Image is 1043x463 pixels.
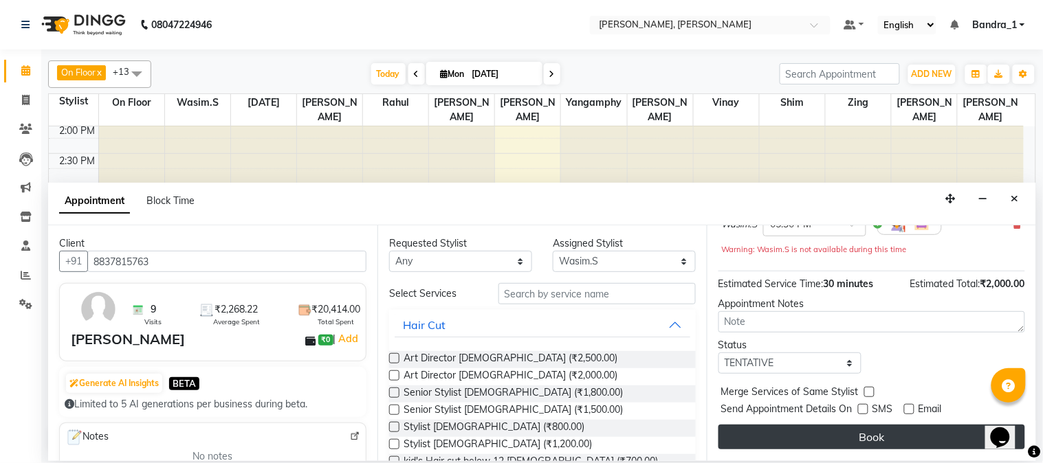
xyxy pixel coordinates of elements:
[404,403,623,420] span: Senior Stylist [DEMOGRAPHIC_DATA] (₹1,500.00)
[404,437,592,454] span: Stylist [DEMOGRAPHIC_DATA] (₹1,200.00)
[495,94,560,126] span: [PERSON_NAME]
[553,236,696,251] div: Assigned Stylist
[694,94,759,111] span: Vinay
[404,368,617,385] span: Art Director [DEMOGRAPHIC_DATA] (₹2,000.00)
[404,385,623,403] span: Senior Stylist [DEMOGRAPHIC_DATA] (₹1,800.00)
[910,278,980,290] span: Estimated Total:
[318,317,354,327] span: Total Spent
[215,302,259,317] span: ₹2,268.22
[826,94,891,111] span: Zing
[165,94,230,111] span: Wasim.S
[498,283,696,304] input: Search by service name
[437,69,468,79] span: Mon
[980,278,1025,290] span: ₹2,000.00
[892,94,957,126] span: [PERSON_NAME]
[49,94,98,109] div: Stylist
[561,94,626,111] span: Yangamphy
[57,124,98,138] div: 2:00 PM
[718,425,1025,449] button: Book
[395,313,690,337] button: Hair Cut
[87,251,366,272] input: Search by Name/Mobile/Email/Code
[35,5,129,44] img: logo
[721,402,853,419] span: Send Appointment Details On
[958,94,1024,126] span: [PERSON_NAME]
[760,94,825,111] span: Shim
[972,18,1017,32] span: Bandra_1
[468,64,537,84] input: 2025-09-01
[824,278,874,290] span: 30 minutes
[919,402,942,419] span: Email
[872,402,893,419] span: SMS
[721,385,859,402] span: Merge Services of Same Stylist
[71,329,185,350] div: [PERSON_NAME]
[379,286,488,301] div: Select Services
[59,251,88,272] button: +91
[628,94,693,126] span: [PERSON_NAME]
[403,317,446,333] div: Hair Cut
[65,429,109,447] span: Notes
[151,5,212,44] b: 08047224946
[722,245,907,254] small: Warning: Wasim.S is not available during this time
[404,420,584,437] span: Stylist [DEMOGRAPHIC_DATA] (₹800.00)
[429,94,494,126] span: [PERSON_NAME]
[912,69,952,79] span: ADD NEW
[151,302,156,317] span: 9
[780,63,900,84] input: Search Appointment
[65,397,361,411] div: Limited to 5 AI generations per business during beta.
[96,67,102,78] a: x
[908,65,956,84] button: ADD NEW
[146,194,195,207] span: Block Time
[333,330,360,347] span: |
[389,236,532,251] div: Requested Stylist
[61,67,96,78] span: On Floor
[371,63,406,84] span: Today
[1005,188,1025,210] button: Close
[57,154,98,168] div: 2:30 PM
[297,94,362,126] span: [PERSON_NAME]
[718,278,824,290] span: Estimated Service Time:
[169,377,199,390] span: BETA
[144,317,162,327] span: Visits
[59,236,366,251] div: Client
[318,335,333,346] span: ₹0
[718,297,1025,311] div: Appointment Notes
[404,351,617,368] span: Art Director [DEMOGRAPHIC_DATA] (₹2,500.00)
[59,189,130,214] span: Appointment
[213,317,260,327] span: Average Spent
[311,302,360,317] span: ₹20,414.00
[985,408,1029,449] iframe: chat widget
[99,94,164,111] span: On Floor
[78,289,118,329] img: avatar
[718,338,861,352] div: Status
[113,66,140,77] span: +13
[66,374,162,393] button: Generate AI Insights
[336,330,360,347] a: Add
[363,94,428,111] span: Rahul
[231,94,296,111] span: [DATE]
